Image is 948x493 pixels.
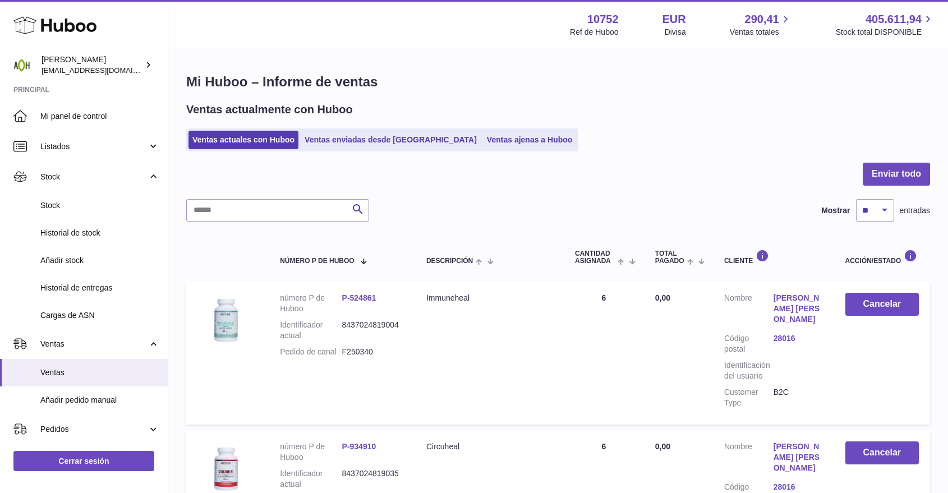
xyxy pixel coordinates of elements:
[426,257,473,265] span: Descripción
[845,250,919,265] div: Acción/Estado
[655,442,670,451] span: 0,00
[42,54,142,76] div: [PERSON_NAME]
[280,468,342,490] dt: Identificador actual
[745,12,779,27] span: 290,41
[280,257,354,265] span: número P de Huboo
[280,320,342,341] dt: Identificador actual
[426,441,553,452] div: Circuheal
[342,320,404,341] dd: 8437024819004
[426,293,553,303] div: Immuneheal
[774,482,823,492] a: 28016
[280,347,342,357] dt: Pedido de canal
[570,27,618,38] div: Ref de Huboo
[774,387,823,408] dd: B2C
[575,250,615,265] span: Cantidad ASIGNADA
[774,293,823,325] a: [PERSON_NAME] [PERSON_NAME]
[863,163,930,186] button: Enviar todo
[188,131,298,149] a: Ventas actuales con Huboo
[40,141,148,152] span: Listados
[730,12,792,38] a: 290,41 Ventas totales
[845,441,919,464] button: Cancelar
[40,310,159,321] span: Cargas de ASN
[13,57,30,73] img: info@adaptohealue.com
[866,12,922,27] span: 405.611,94
[280,293,342,314] dt: número P de Huboo
[342,293,376,302] a: P-524861
[900,205,930,216] span: entradas
[40,367,159,378] span: Ventas
[342,347,404,357] dd: F250340
[564,282,644,425] td: 6
[774,333,823,344] a: 28016
[724,441,774,476] dt: Nombre
[730,27,792,38] span: Ventas totales
[40,395,159,406] span: Añadir pedido manual
[40,424,148,435] span: Pedidos
[342,442,376,451] a: P-934910
[342,468,404,490] dd: 8437024819035
[845,293,919,316] button: Cancelar
[197,293,254,349] img: 107521706523597.jpg
[301,131,481,149] a: Ventas enviadas desde [GEOGRAPHIC_DATA]
[821,205,850,216] label: Mostrar
[724,250,823,265] div: Cliente
[40,228,159,238] span: Historial de stock
[40,172,148,182] span: Stock
[836,12,935,38] a: 405.611,94 Stock total DISPONIBLE
[724,293,774,328] dt: Nombre
[836,27,935,38] span: Stock total DISPONIBLE
[40,111,159,122] span: Mi panel de control
[186,102,353,117] h2: Ventas actualmente con Huboo
[280,441,342,463] dt: número P de Huboo
[774,441,823,473] a: [PERSON_NAME] [PERSON_NAME]
[665,27,686,38] div: Divisa
[40,200,159,211] span: Stock
[662,12,686,27] strong: EUR
[40,255,159,266] span: Añadir stock
[40,339,148,349] span: Ventas
[587,12,619,27] strong: 10752
[483,131,577,149] a: Ventas ajenas a Huboo
[655,250,684,265] span: Total pagado
[724,333,774,354] dt: Código postal
[13,451,154,471] a: Cerrar sesión
[724,360,774,381] dt: Identificación del usuario
[40,283,159,293] span: Historial de entregas
[724,387,774,408] dt: Customer Type
[655,293,670,302] span: 0,00
[186,73,930,91] h1: Mi Huboo – Informe de ventas
[42,66,165,75] span: [EMAIL_ADDRESS][DOMAIN_NAME]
